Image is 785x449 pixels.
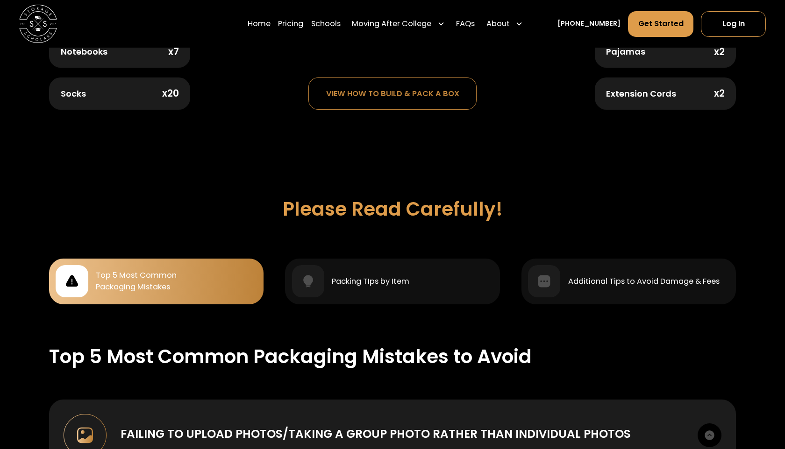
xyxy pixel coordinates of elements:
div: x7 [168,47,179,56]
div: Top 5 Most Common Packaging Mistakes to Avoid [49,342,532,371]
div: view how to build & pack a box [326,90,459,98]
div: Extension Cords [606,90,676,98]
div: x20 [162,89,179,98]
a: Log In [701,11,766,37]
div: Failing to upload photos/taking a group photo rather than individual photos [121,426,631,443]
a: Get Started [628,11,693,37]
div: About [486,18,510,29]
div: x2 [714,89,725,98]
div: About [483,10,527,37]
div: Notebooks [61,48,107,56]
div: Pajamas [606,48,645,56]
div: Packing TIps by Item [332,276,409,287]
a: Schools [311,10,341,37]
a: view how to build & pack a box [308,77,477,110]
a: FAQs [456,10,475,37]
div: Moving After College [348,10,449,37]
h3: Please Read Carefully! [283,197,503,220]
img: Storage Scholars main logo [19,5,57,43]
a: Pricing [278,10,303,37]
div: Top 5 Most Common Packaging Mistakes [96,270,177,293]
div: Additional Tips to Avoid Damage & Fees [568,276,720,287]
div: x2 [714,47,725,56]
a: [PHONE_NUMBER] [557,19,621,28]
div: Socks [61,90,86,98]
a: Home [248,10,271,37]
div: Moving After College [352,18,431,29]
